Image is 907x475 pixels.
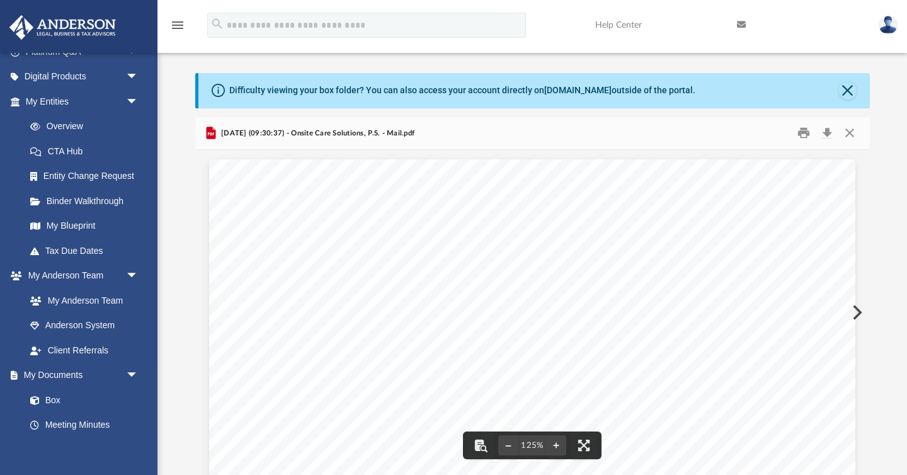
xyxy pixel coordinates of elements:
a: Tax Due Dates [18,238,157,263]
button: Toggle findbar [467,432,494,459]
a: Anderson System [18,313,151,338]
span: arrow_drop_down [126,89,151,115]
button: Download [816,123,839,143]
div: Difficulty viewing your box folder? You can also access your account directly on outside of the p... [229,84,695,97]
a: menu [170,24,185,33]
a: Entity Change Request [18,164,157,189]
a: Box [18,387,145,413]
i: menu [170,18,185,33]
span: [DATE] (09:30:37) - Onsite Care Solutions, P.S. - Mail.pdf [219,128,415,139]
a: My Entitiesarrow_drop_down [9,89,157,114]
button: Close [839,82,857,100]
button: Zoom in [546,432,566,459]
a: Digital Productsarrow_drop_down [9,64,157,89]
button: Close [838,123,861,143]
button: Enter fullscreen [570,432,598,459]
a: CTA Hub [18,139,157,164]
div: Document Viewer [195,150,870,475]
a: [DOMAIN_NAME] [544,85,612,95]
div: Current zoom level [518,442,546,450]
img: User Pic [879,16,898,34]
a: Overview [18,114,157,139]
span: arrow_drop_down [126,64,151,90]
a: Binder Walkthrough [18,188,157,214]
a: Client Referrals [18,338,151,363]
button: Print [791,123,816,143]
div: File preview [195,150,870,475]
a: My Anderson Team [18,288,145,313]
span: arrow_drop_down [126,363,151,389]
a: My Anderson Teamarrow_drop_down [9,263,151,289]
a: Meeting Minutes [18,413,151,438]
button: Zoom out [498,432,518,459]
span: arrow_drop_down [126,263,151,289]
a: My Blueprint [18,214,151,239]
i: search [210,17,224,31]
button: Next File [842,295,870,330]
a: My Documentsarrow_drop_down [9,363,151,388]
img: Anderson Advisors Platinum Portal [6,15,120,40]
